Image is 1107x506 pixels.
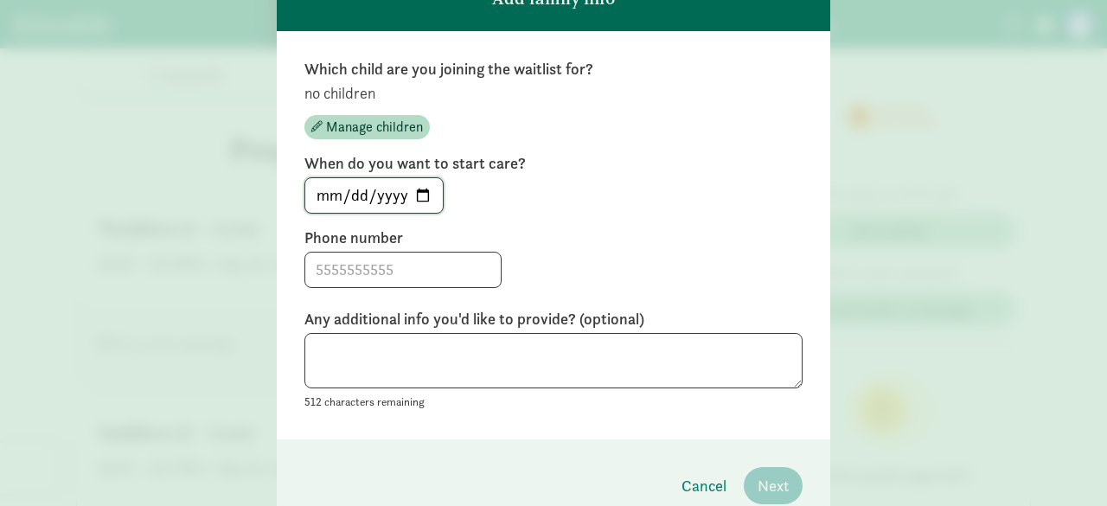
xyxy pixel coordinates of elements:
[304,153,803,174] label: When do you want to start care?
[758,474,789,497] span: Next
[304,115,430,139] button: Manage children
[326,117,423,138] span: Manage children
[304,227,803,248] label: Phone number
[304,59,803,80] label: Which child are you joining the waitlist for?
[681,474,726,497] span: Cancel
[304,309,803,330] label: Any additional info you'd like to provide? (optional)
[304,394,425,409] small: 512 characters remaining
[744,467,803,504] button: Next
[668,467,740,504] button: Cancel
[305,253,501,287] input: 5555555555
[304,83,803,104] p: no children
